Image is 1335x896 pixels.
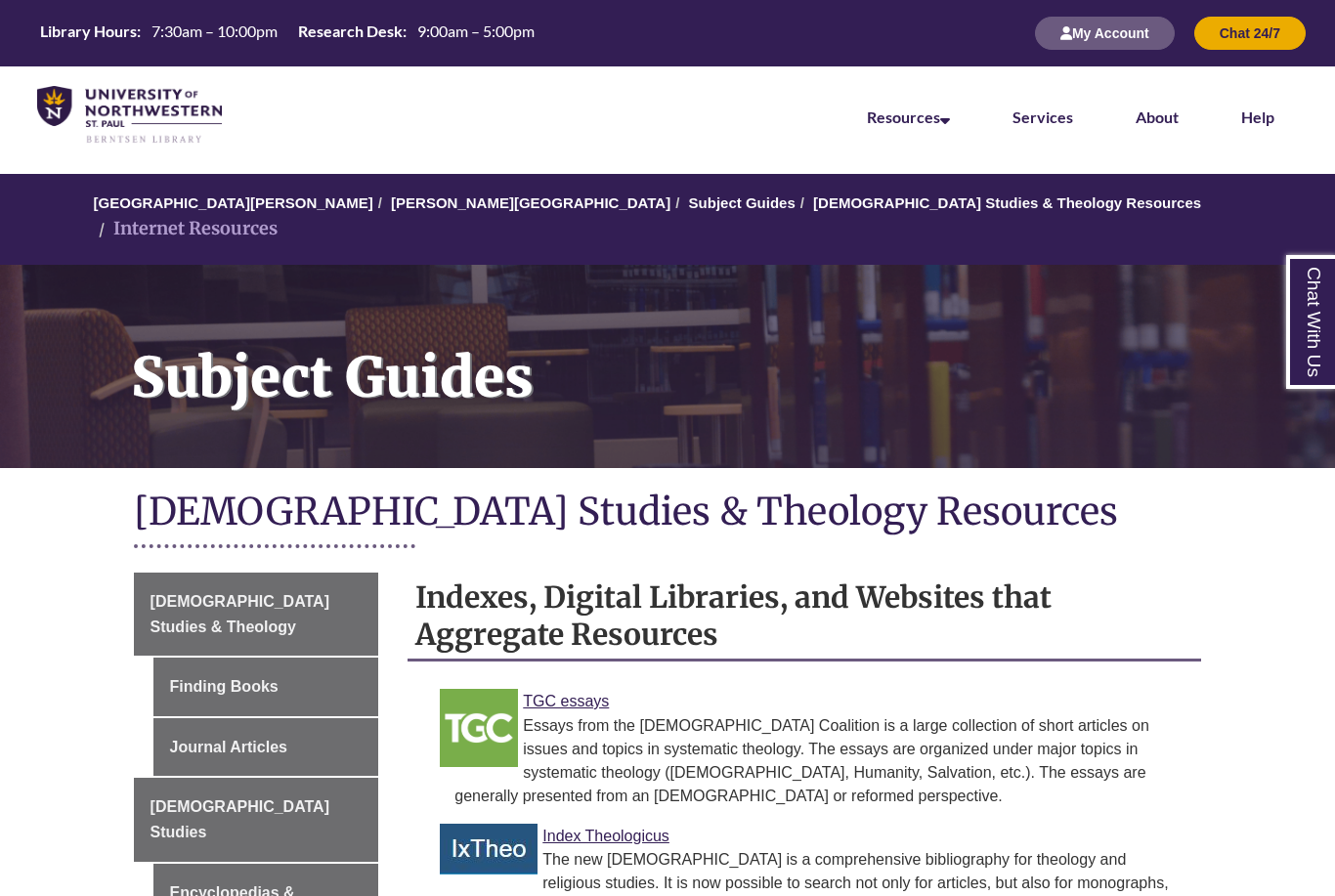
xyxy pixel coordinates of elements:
[94,194,373,211] a: [GEOGRAPHIC_DATA][PERSON_NAME]
[153,658,379,716] a: Finding Books
[391,194,670,211] a: [PERSON_NAME][GEOGRAPHIC_DATA]
[689,194,796,211] a: Subject Guides
[1194,17,1306,50] button: Chat 24/7
[440,689,518,767] img: Link to TGC Essays
[542,828,669,844] a: Link to Index Theologicus Index Theologicus
[1136,107,1179,126] a: About
[32,21,542,47] a: Hours Today
[1035,17,1175,50] button: My Account
[408,573,1201,661] h2: Indexes, Digital Libraries, and Websites that Aggregate Resources
[1012,107,1073,126] a: Services
[151,798,329,840] span: [DEMOGRAPHIC_DATA] Studies
[290,21,409,42] th: Research Desk:
[94,215,278,243] li: Internet Resources
[440,824,538,875] img: Link to Index Theologicus
[134,573,379,656] a: [DEMOGRAPHIC_DATA] Studies & Theology
[813,194,1201,211] a: [DEMOGRAPHIC_DATA] Studies & Theology Resources
[32,21,542,45] table: Hours Today
[1241,107,1274,126] a: Help
[1194,24,1306,41] a: Chat 24/7
[151,593,329,635] span: [DEMOGRAPHIC_DATA] Studies & Theology
[134,778,379,861] a: [DEMOGRAPHIC_DATA] Studies
[37,86,222,145] img: UNWSP Library Logo
[32,21,144,42] th: Library Hours:
[867,107,950,126] a: Resources
[1035,24,1175,41] a: My Account
[417,21,535,40] span: 9:00am – 5:00pm
[454,714,1185,808] div: Essays from the [DEMOGRAPHIC_DATA] Coalition is a large collection of short articles on issues an...
[523,693,609,709] a: Link to TGC Essays TGC essays
[109,265,1335,443] h1: Subject Guides
[134,488,1202,539] h1: [DEMOGRAPHIC_DATA] Studies & Theology Resources
[151,21,278,40] span: 7:30am – 10:00pm
[153,718,379,777] a: Journal Articles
